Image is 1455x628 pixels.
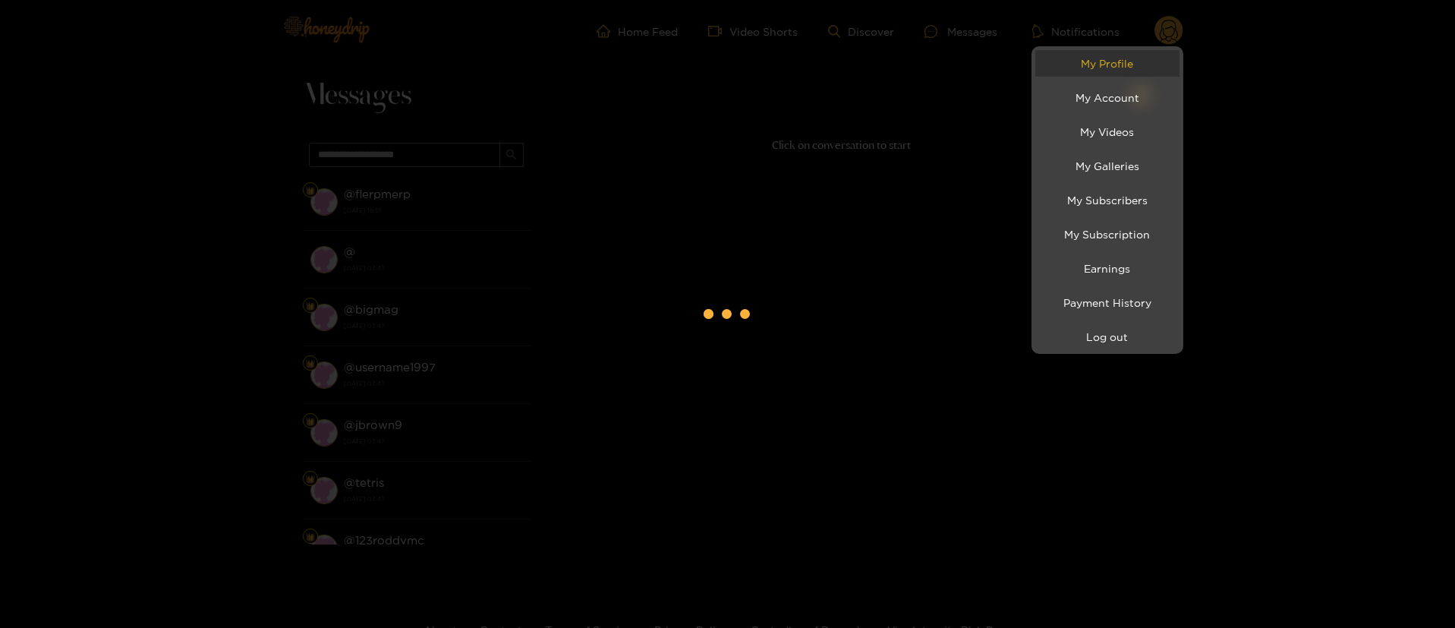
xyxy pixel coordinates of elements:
a: Payment History [1035,289,1179,316]
a: My Galleries [1035,153,1179,179]
a: My Videos [1035,118,1179,145]
a: My Profile [1035,50,1179,77]
a: My Subscribers [1035,187,1179,213]
button: Log out [1035,323,1179,350]
a: Earnings [1035,255,1179,282]
a: My Subscription [1035,221,1179,248]
a: My Account [1035,84,1179,111]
